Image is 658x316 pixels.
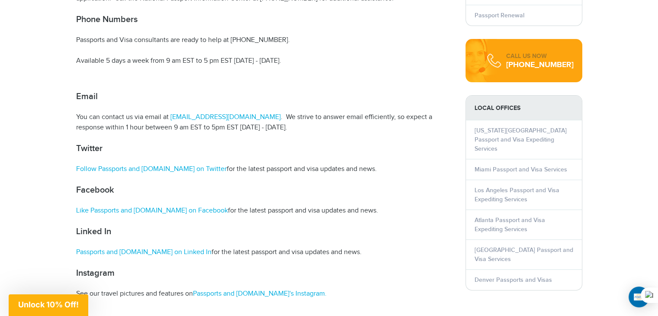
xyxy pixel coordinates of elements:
div: Open Intercom Messenger [629,287,649,307]
a: [US_STATE][GEOGRAPHIC_DATA] Passport and Visa Expediting Services [475,127,567,152]
a: Atlanta Passport and Visa Expediting Services [475,216,545,233]
div: CALL US NOW [506,52,574,61]
h2: Facebook [76,185,453,195]
p: for the latest passport and visa updates and news. [76,164,453,174]
p: for the latest passport and visa updates and news. [76,206,453,216]
a: Passports and [DOMAIN_NAME] on Linked In [76,248,212,256]
h2: Instagram [76,268,453,278]
a: Like Passports and [DOMAIN_NAME] on Facebook [76,206,228,215]
a: Passports and [DOMAIN_NAME]'s Instagram. [193,290,327,298]
a: [GEOGRAPHIC_DATA] Passport and Visa Services [475,246,573,263]
p: Passports and Visa consultants are ready to help at [PHONE_NUMBER]. [76,35,453,45]
div: [PHONE_NUMBER] [506,61,574,69]
a: Passport Renewal [475,12,524,19]
p: Available 5 days a week from 9 am EST to 5 pm EST [DATE] - [DATE]. [76,56,453,66]
a: Follow Passports and [DOMAIN_NAME] on Twitter [76,165,227,173]
h2: Twitter [76,143,453,154]
a: Denver Passports and Visas [475,276,552,284]
h2: Linked In [76,226,453,237]
a: [EMAIL_ADDRESS][DOMAIN_NAME] [169,113,281,121]
h2: Phone Numbers [76,14,453,25]
a: Miami Passport and Visa Services [475,166,567,173]
p: You can contact us via email at . We strive to answer email efficiently, so expect a response wit... [76,112,453,133]
strong: LOCAL OFFICES [466,96,582,120]
a: Los Angeles Passport and Visa Expediting Services [475,187,559,203]
h2: Email [76,91,453,102]
p: See our travel pictures and features on [76,289,453,299]
span: Unlock 10% Off! [18,300,79,309]
div: Unlock 10% Off! [9,294,88,316]
p: for the latest passport and visa updates and news. [76,247,453,258]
